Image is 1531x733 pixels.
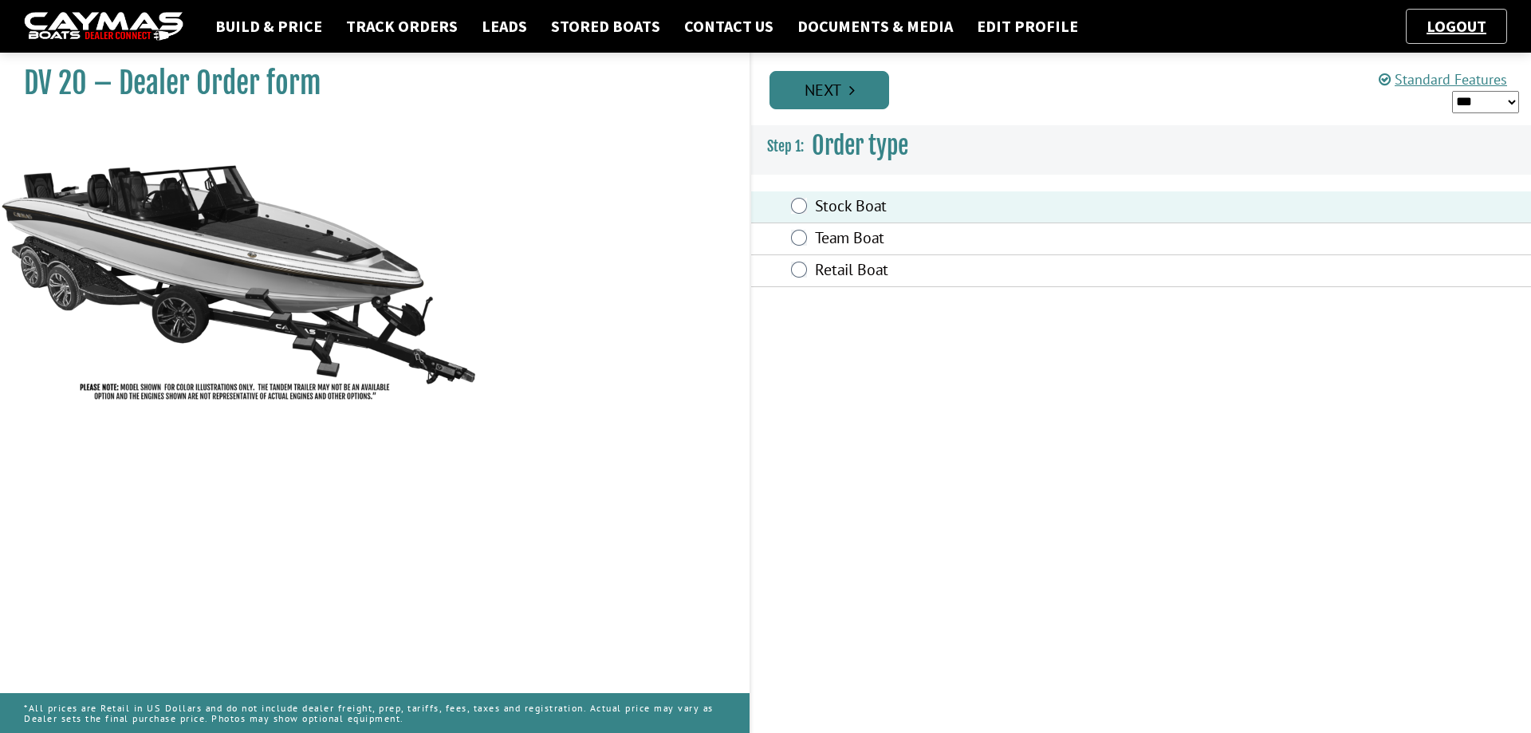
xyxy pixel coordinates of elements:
ul: Pagination [765,69,1531,109]
a: Contact Us [676,16,781,37]
a: Track Orders [338,16,466,37]
h3: Order type [751,116,1531,175]
a: Edit Profile [969,16,1086,37]
a: Build & Price [207,16,330,37]
a: Leads [474,16,535,37]
img: caymas-dealer-connect-2ed40d3bc7270c1d8d7ffb4b79bf05adc795679939227970def78ec6f6c03838.gif [24,12,183,41]
h1: DV 20 – Dealer Order form [24,65,710,101]
a: Documents & Media [789,16,961,37]
a: Standard Features [1379,70,1507,89]
a: Logout [1419,16,1494,36]
p: *All prices are Retail in US Dollars and do not include dealer freight, prep, tariffs, fees, taxe... [24,695,726,731]
label: Stock Boat [815,196,1245,219]
a: Stored Boats [543,16,668,37]
label: Team Boat [815,228,1245,251]
label: Retail Boat [815,260,1245,283]
a: Next [769,71,889,109]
